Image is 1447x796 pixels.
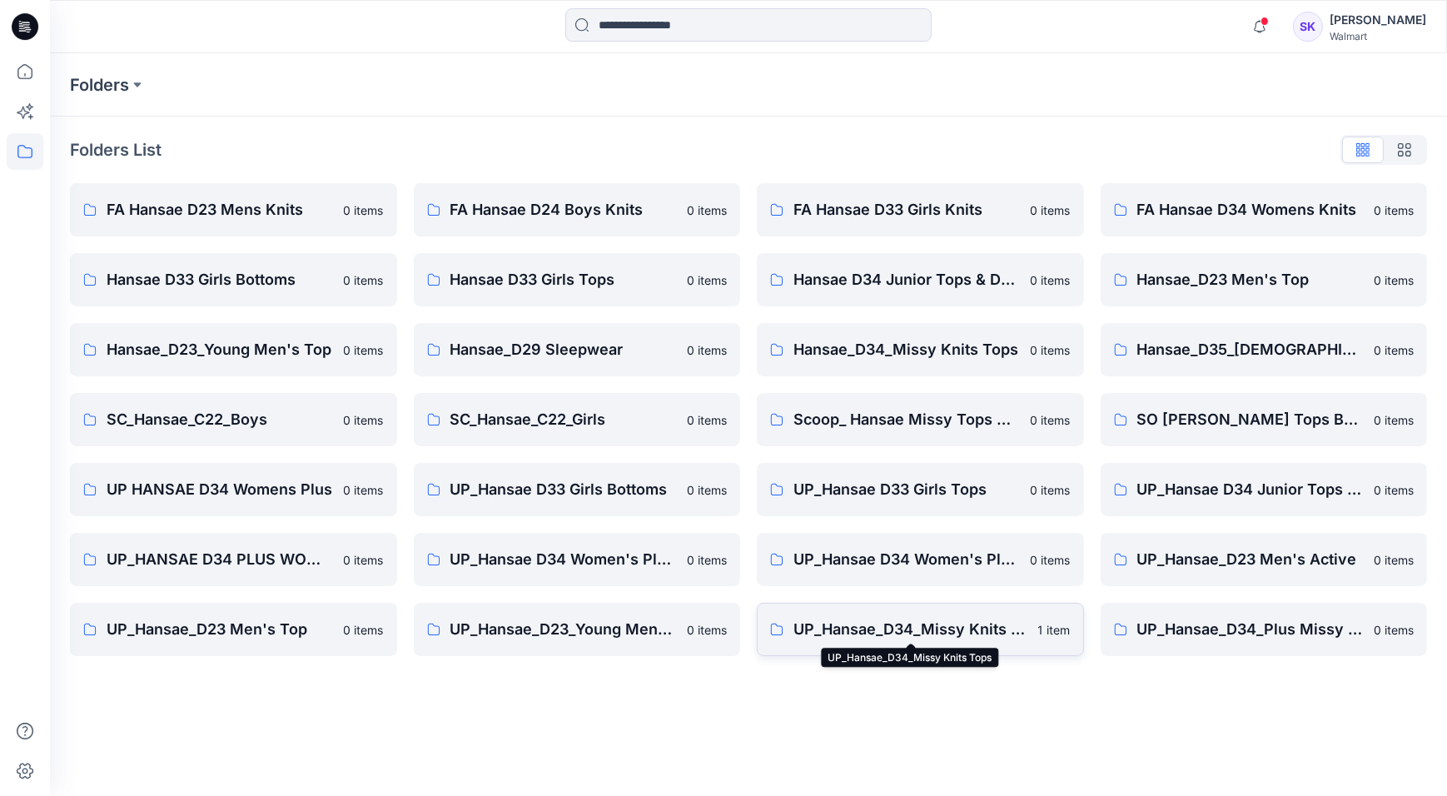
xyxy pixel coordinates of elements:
p: 0 items [1031,481,1071,499]
a: UP_Hansae_D23 Men's Top0 items [70,603,397,656]
p: 0 items [1374,341,1414,359]
p: 0 items [1031,271,1071,289]
p: 0 items [1374,481,1414,499]
p: 0 items [344,201,384,219]
p: 0 items [344,411,384,429]
a: UP_HANSAE D34 PLUS WOMEN KNITS0 items [70,533,397,586]
a: Hansae_D23_Young Men's Top0 items [70,323,397,376]
p: FA Hansae D23 Mens Knits [107,198,334,221]
div: SK [1293,12,1323,42]
a: Hansae D33 Girls Tops0 items [414,253,741,306]
p: Hansae_D23 Men's Top [1137,268,1365,291]
p: SO [PERSON_NAME] Tops Bottoms Dresses [1137,408,1365,431]
p: UP_Hansae D33 Girls Bottoms [450,478,678,501]
a: UP_Hansae_D34_Plus Missy Bottom0 items [1101,603,1428,656]
a: UP_Hansae_D23_Young Men's Top0 items [414,603,741,656]
a: UP_Hansae D34 Women's Plus Tops0 items [757,533,1084,586]
div: [PERSON_NAME] [1330,10,1426,30]
p: 0 items [687,411,727,429]
a: UP_Hansae D34 Women's Plus Knits0 items [414,533,741,586]
p: Hansae D33 Girls Tops [450,268,678,291]
p: Hansae_D23_Young Men's Top [107,338,334,361]
p: 0 items [344,551,384,569]
div: Walmart [1330,30,1426,42]
p: FA Hansae D34 Womens Knits [1137,198,1365,221]
a: FA Hansae D23 Mens Knits0 items [70,183,397,236]
p: 0 items [1031,341,1071,359]
p: 0 items [687,341,727,359]
a: Hansae_D35_[DEMOGRAPHIC_DATA] Plus Tops & Dresses0 items [1101,323,1428,376]
p: UP_Hansae_D23 Men's Top [107,618,334,641]
a: Folders [70,73,129,97]
p: Folders List [70,137,162,162]
p: UP_HANSAE D34 PLUS WOMEN KNITS [107,548,334,571]
p: 0 items [1374,201,1414,219]
p: UP_Hansae_D34_Plus Missy Bottom [1137,618,1365,641]
p: Hansae D34 Junior Tops & Dresses [793,268,1021,291]
p: 0 items [344,481,384,499]
p: SC_Hansae_C22_Girls [450,408,678,431]
a: SC_Hansae_C22_Girls0 items [414,393,741,446]
p: FA Hansae D33 Girls Knits [793,198,1021,221]
a: UP HANSAE D34 Womens Plus0 items [70,463,397,516]
a: Hansae D33 Girls Bottoms0 items [70,253,397,306]
p: Hansae_D35_[DEMOGRAPHIC_DATA] Plus Tops & Dresses [1137,338,1365,361]
p: 0 items [1374,271,1414,289]
p: Hansae_D29 Sleepwear [450,338,678,361]
a: UP_Hansae_D34_Missy Knits Tops1 item [757,603,1084,656]
p: 0 items [344,621,384,639]
a: Hansae D34 Junior Tops & Dresses0 items [757,253,1084,306]
a: FA Hansae D33 Girls Knits0 items [757,183,1084,236]
p: SC_Hansae_C22_Boys [107,408,334,431]
a: FA Hansae D34 Womens Knits0 items [1101,183,1428,236]
p: UP HANSAE D34 Womens Plus [107,478,334,501]
a: Scoop_ Hansae Missy Tops Bottoms Dress0 items [757,393,1084,446]
p: 0 items [1374,551,1414,569]
p: UP_Hansae_D34_Missy Knits Tops [793,618,1028,641]
p: 0 items [687,621,727,639]
p: 0 items [1031,551,1071,569]
p: Hansae_D34_Missy Knits Tops [793,338,1021,361]
a: SC_Hansae_C22_Boys0 items [70,393,397,446]
a: UP_Hansae D33 Girls Tops0 items [757,463,1084,516]
p: 0 items [687,551,727,569]
a: SO [PERSON_NAME] Tops Bottoms Dresses0 items [1101,393,1428,446]
p: UP_Hansae D34 Women's Plus Tops [793,548,1021,571]
p: 0 items [1031,411,1071,429]
p: 0 items [344,341,384,359]
a: Hansae_D29 Sleepwear0 items [414,323,741,376]
a: FA Hansae D24 Boys Knits0 items [414,183,741,236]
a: UP_Hansae D34 Junior Tops & Dresses0 items [1101,463,1428,516]
p: Hansae D33 Girls Bottoms [107,268,334,291]
p: UP_Hansae D34 Junior Tops & Dresses [1137,478,1365,501]
a: UP_Hansae D33 Girls Bottoms0 items [414,463,741,516]
p: Scoop_ Hansae Missy Tops Bottoms Dress [793,408,1021,431]
p: UP_Hansae_D23_Young Men's Top [450,618,678,641]
p: 1 item [1038,621,1071,639]
p: 0 items [687,271,727,289]
p: 0 items [687,481,727,499]
a: Hansae_D23 Men's Top0 items [1101,253,1428,306]
a: UP_Hansae_D23 Men's Active0 items [1101,533,1428,586]
a: Hansae_D34_Missy Knits Tops0 items [757,323,1084,376]
p: 0 items [1374,411,1414,429]
p: UP_Hansae D33 Girls Tops [793,478,1021,501]
p: 0 items [1031,201,1071,219]
p: FA Hansae D24 Boys Knits [450,198,678,221]
p: 0 items [344,271,384,289]
p: UP_Hansae D34 Women's Plus Knits [450,548,678,571]
p: UP_Hansae_D23 Men's Active [1137,548,1365,571]
p: 0 items [1374,621,1414,639]
p: 0 items [687,201,727,219]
